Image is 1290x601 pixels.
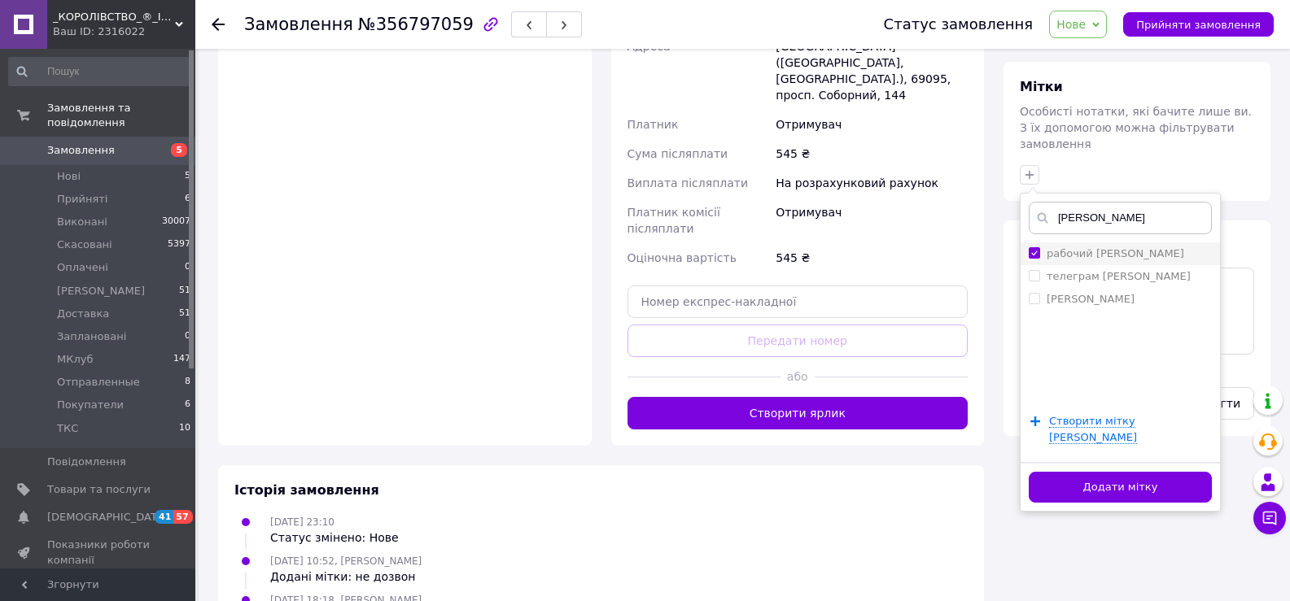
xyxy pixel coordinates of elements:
span: Нові [57,169,81,184]
span: Отправленные [57,375,140,390]
span: Історія замовлення [234,482,379,498]
span: _КОРОЛІВСТВО_®_ІГРАШОК_ [53,10,175,24]
div: На розрахунковий рахунок [772,168,971,198]
span: Адреса [628,40,671,53]
span: 57 [173,510,192,524]
div: 545 ₴ [772,243,971,272]
span: Покупатели [57,398,124,412]
span: Замовлення та повідомлення [47,101,195,130]
span: 5 [171,143,187,157]
span: [DATE] 23:10 [270,516,335,528]
span: Замовлення [47,143,115,158]
span: МКлуб [57,352,93,367]
label: [PERSON_NAME] [1047,293,1135,305]
span: Показники роботи компанії [47,538,151,567]
input: Номер експрес-накладної [628,285,969,318]
span: Мітки [1020,79,1063,94]
button: Додати мітку [1029,472,1212,503]
div: Отримувач [772,198,971,243]
span: Платник [628,118,679,131]
span: [DEMOGRAPHIC_DATA] [47,510,168,525]
div: Статус змінено: Нове [270,529,399,546]
div: Повернутися назад [212,16,225,33]
span: [PERSON_NAME] [57,284,145,298]
span: Прийняті [57,192,107,207]
span: Платник комісії післяплати [628,206,720,235]
span: 51 [179,307,190,321]
span: Створити мітку [PERSON_NAME] [1049,415,1137,444]
button: Чат з покупцем [1253,502,1286,534]
span: Оціночна вартість [628,251,737,264]
span: або [781,368,815,385]
span: Доставка [57,307,109,321]
span: Скасовані [57,237,112,252]
span: Прийняти замовлення [1136,19,1261,31]
span: 5 [185,169,190,184]
input: Напишіть назву мітки [1029,202,1212,234]
span: Сума післяплати [628,147,728,160]
div: 545 ₴ [772,139,971,168]
span: 6 [185,398,190,412]
div: Отримувач [772,110,971,139]
label: рабочий [PERSON_NAME] [1047,247,1184,259]
span: [DATE] 10:52, [PERSON_NAME] [270,555,422,567]
span: Товари та послуги [47,482,151,497]
span: Виплата післяплати [628,176,749,189]
span: Виконані [57,215,107,229]
span: 10 [179,421,190,436]
span: 0 [185,329,190,344]
div: [GEOGRAPHIC_DATA] ([GEOGRAPHIC_DATA], [GEOGRAPHIC_DATA].), 69095, просп. Соборний, 144 [772,32,971,110]
span: 51 [179,284,190,298]
span: Нове [1056,18,1086,31]
div: Статус замовлення [884,16,1034,33]
span: 147 [173,352,190,367]
input: Пошук [8,57,192,86]
span: ТКС [57,421,78,436]
span: Замовлення [244,15,353,34]
span: 8 [185,375,190,390]
span: Особисті нотатки, які бачите лише ви. З їх допомогою можна фільтрувати замовлення [1020,105,1252,150]
div: Ваш ID: 2316022 [53,24,195,39]
span: №356797059 [358,15,474,34]
button: Створити ярлик [628,397,969,429]
span: 30007 [162,215,190,229]
button: Прийняти замовлення [1123,12,1274,37]
span: 0 [185,260,190,275]
span: Оплачені [57,260,108,275]
span: 41 [155,510,173,524]
label: телеграм [PERSON_NAME] [1047,270,1191,282]
span: Повідомлення [47,455,126,469]
span: 5397 [168,237,190,252]
span: 6 [185,192,190,207]
span: Заплановані [57,329,126,344]
div: Додані мітки: не дозвон [270,568,422,585]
